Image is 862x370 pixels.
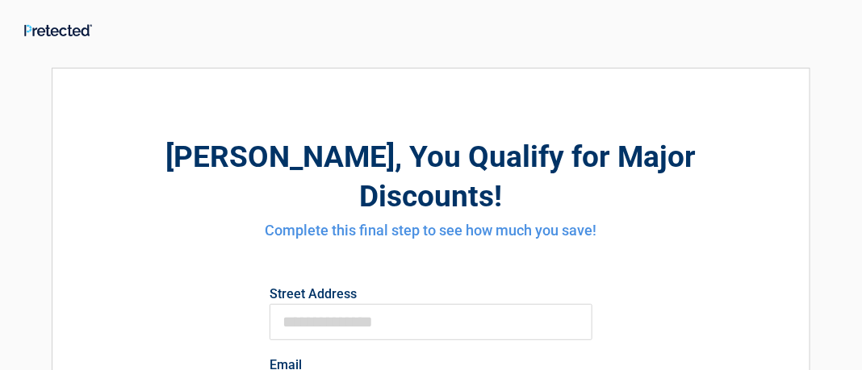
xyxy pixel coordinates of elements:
[141,220,721,241] h4: Complete this final step to see how much you save!
[141,137,721,216] h2: , You Qualify for Major Discounts!
[166,139,395,174] span: [PERSON_NAME]
[24,24,92,36] img: Main Logo
[270,288,592,301] label: Street Address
